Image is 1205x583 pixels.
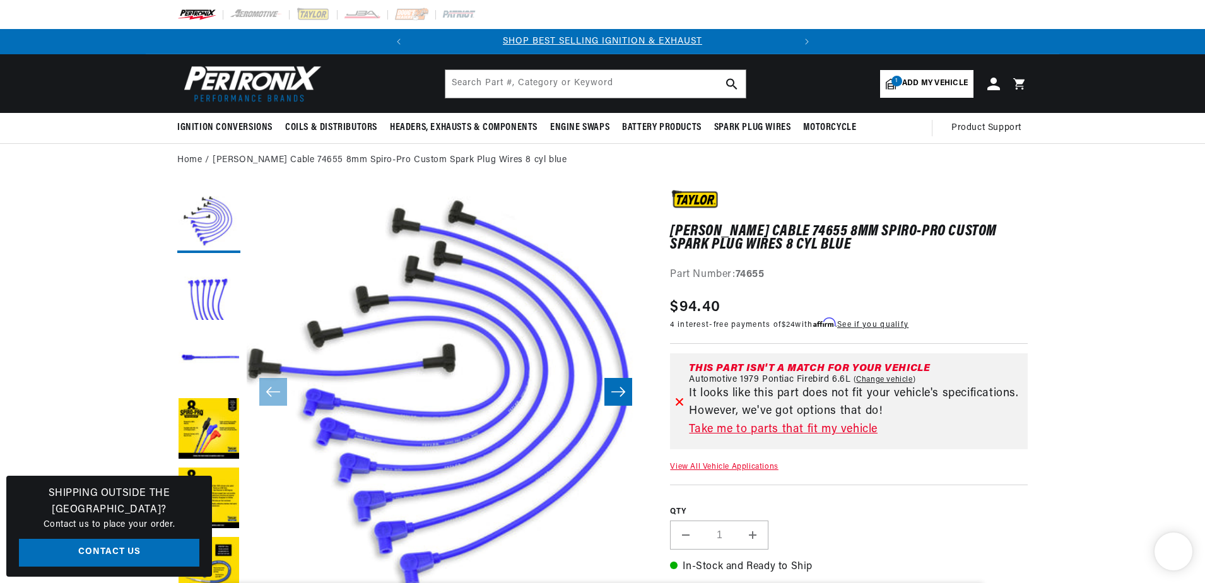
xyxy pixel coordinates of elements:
[670,267,1028,283] div: Part Number:
[689,385,1023,421] p: It looks like this part does not fit your vehicle's specifications. However, we've got options th...
[177,398,240,461] button: Load image 4 in gallery view
[854,375,916,385] a: Change vehicle
[670,296,720,319] span: $94.40
[670,225,1028,251] h1: [PERSON_NAME] Cable 74655 8mm Spiro-Pro Custom Spark Plug Wires 8 cyl blue
[714,121,791,134] span: Spark Plug Wires
[797,113,862,143] summary: Motorcycle
[616,113,708,143] summary: Battery Products
[177,121,273,134] span: Ignition Conversions
[213,153,567,167] a: [PERSON_NAME] Cable 74655 8mm Spiro-Pro Custom Spark Plug Wires 8 cyl blue
[177,153,202,167] a: Home
[689,375,850,385] span: Automotive 1979 Pontiac Firebird 6.6L
[19,486,199,518] h3: Shipping Outside the [GEOGRAPHIC_DATA]?
[550,121,609,134] span: Engine Swaps
[670,559,1028,575] p: In-Stock and Ready to Ship
[285,121,377,134] span: Coils & Distributors
[390,121,538,134] span: Headers, Exhausts & Components
[951,121,1021,135] span: Product Support
[177,113,279,143] summary: Ignition Conversions
[177,259,240,322] button: Load image 2 in gallery view
[177,153,1028,167] nav: breadcrumbs
[384,113,544,143] summary: Headers, Exhausts & Components
[782,321,796,329] span: $24
[177,329,240,392] button: Load image 3 in gallery view
[794,29,820,54] button: Translation missing: en.sections.announcements.next_announcement
[19,518,199,532] p: Contact us to place your order.
[689,363,1023,374] div: This part isn't a match for your vehicle
[279,113,384,143] summary: Coils & Distributors
[19,539,199,567] a: Contact Us
[177,62,322,105] img: Pertronix
[813,318,835,327] span: Affirm
[411,35,794,49] div: 1 of 2
[951,113,1028,143] summary: Product Support
[622,121,702,134] span: Battery Products
[503,37,702,46] a: SHOP BEST SELLING IGNITION & EXHAUST
[146,29,1059,54] slideshow-component: Translation missing: en.sections.announcements.announcement_bar
[708,113,797,143] summary: Spark Plug Wires
[891,76,902,86] span: 1
[670,507,1028,517] label: QTY
[837,321,908,329] a: See if you qualify - Learn more about Affirm Financing (opens in modal)
[670,319,908,331] p: 4 interest-free payments of with .
[411,35,794,49] div: Announcement
[718,70,746,98] button: search button
[604,378,632,406] button: Slide right
[670,463,778,471] a: View All Vehicle Applications
[177,190,240,253] button: Load image 1 in gallery view
[689,421,1023,439] a: Take me to parts that fit my vehicle
[259,378,287,406] button: Slide left
[902,78,968,90] span: Add my vehicle
[803,121,856,134] span: Motorcycle
[386,29,411,54] button: Translation missing: en.sections.announcements.previous_announcement
[880,70,973,98] a: 1Add my vehicle
[177,468,240,531] button: Load image 5 in gallery view
[445,70,746,98] input: Search Part #, Category or Keyword
[544,113,616,143] summary: Engine Swaps
[736,269,765,280] strong: 74655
